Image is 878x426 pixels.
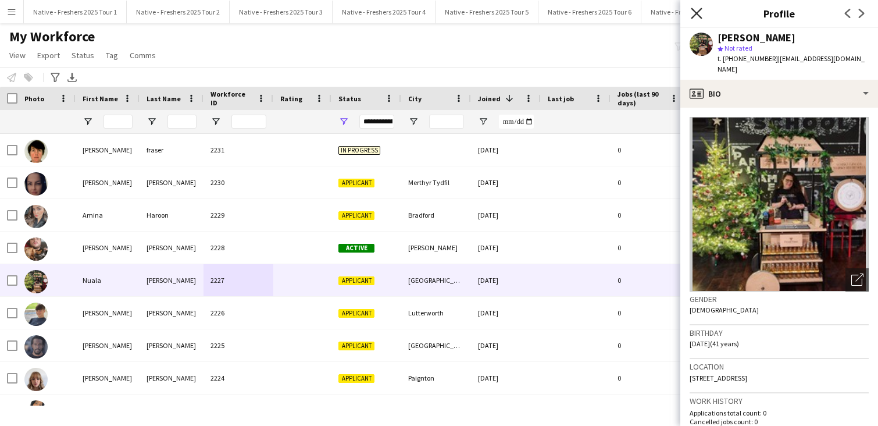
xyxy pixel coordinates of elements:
span: [STREET_ADDRESS] [690,374,747,382]
div: [PERSON_NAME] [140,232,204,264]
span: Last Name [147,94,181,103]
span: Export [37,50,60,61]
button: Open Filter Menu [408,116,419,127]
span: t. [PHONE_NUMBER] [718,54,778,63]
div: 0 [611,329,686,361]
div: 2228 [204,232,273,264]
button: Open Filter Menu [147,116,157,127]
div: Open photos pop-in [845,268,869,292]
div: [PERSON_NAME] [76,232,140,264]
span: Applicant [338,342,374,350]
div: [DATE] [471,329,541,361]
button: Native - Freshers 2025 Tour 7 [641,1,744,23]
span: Applicant [338,309,374,318]
div: 2231 [204,134,273,166]
span: Photo [24,94,44,103]
div: [DATE] [471,199,541,231]
div: [PERSON_NAME] [76,362,140,394]
input: Last Name Filter Input [167,115,197,129]
div: 2227 [204,264,273,296]
h3: Profile [680,6,878,21]
button: Open Filter Menu [210,116,221,127]
div: [PERSON_NAME] [140,329,204,361]
button: Native - Freshers 2025 Tour 1 [24,1,127,23]
div: 2230 [204,166,273,198]
div: [PERSON_NAME] [140,297,204,329]
div: [PERSON_NAME] [140,166,204,198]
button: Native - Freshers 2025 Tour 3 [230,1,333,23]
div: [GEOGRAPHIC_DATA] [401,264,471,296]
div: [PERSON_NAME] [140,264,204,296]
button: Native - Freshers 2025 Tour 2 [127,1,230,23]
div: 0 [611,232,686,264]
div: Lutterworth [401,297,471,329]
span: Tag [106,50,118,61]
span: Applicant [338,211,374,220]
div: [DATE] [471,264,541,296]
button: Open Filter Menu [338,116,349,127]
span: Applicant [338,276,374,285]
span: View [9,50,26,61]
span: Applicant [338,374,374,383]
span: Not rated [724,44,752,52]
a: Export [33,48,65,63]
span: Jobs (last 90 days) [618,90,665,107]
img: Nuala Casey [24,270,48,293]
span: Workforce ID [210,90,252,107]
div: Bradford [401,199,471,231]
p: Applications total count: 0 [690,409,869,417]
input: First Name Filter Input [103,115,133,129]
div: [DATE] [471,134,541,166]
span: | [EMAIL_ADDRESS][DOMAIN_NAME] [718,54,865,73]
div: [PERSON_NAME] [718,33,795,43]
span: Joined [478,94,501,103]
input: Workforce ID Filter Input [231,115,266,129]
a: Comms [125,48,160,63]
div: Bio [680,80,878,108]
a: View [5,48,30,63]
button: Open Filter Menu [83,116,93,127]
div: Nuala [76,264,140,296]
h3: Work history [690,396,869,406]
a: Tag [101,48,123,63]
div: [DATE] [471,232,541,264]
div: Merthyr Tydfil [401,166,471,198]
span: First Name [83,94,118,103]
div: [GEOGRAPHIC_DATA] [401,329,471,361]
input: Joined Filter Input [499,115,534,129]
app-action-btn: Advanced filters [48,70,62,84]
div: 0 [611,134,686,166]
div: Haroon [140,199,204,231]
img: Marlon Stewart [24,335,48,358]
div: [PERSON_NAME] [76,134,140,166]
div: [DATE] [471,166,541,198]
span: [DATE] (41 years) [690,339,739,348]
div: [PERSON_NAME] [76,166,140,198]
span: Status [338,94,361,103]
div: 0 [611,264,686,296]
div: [PERSON_NAME] [76,297,140,329]
div: [DATE] [471,297,541,329]
app-action-btn: Export XLSX [65,70,79,84]
span: Applicant [338,179,374,187]
div: 2224 [204,362,273,394]
span: Last job [548,94,574,103]
span: Active [338,244,374,253]
button: Open Filter Menu [478,116,488,127]
div: [DATE] [471,362,541,394]
span: My Workforce [9,28,95,45]
div: [PERSON_NAME] [140,362,204,394]
a: Status [67,48,99,63]
p: Cancelled jobs count: 0 [690,417,869,426]
span: In progress [338,146,380,155]
img: Amina Haroon [24,205,48,228]
button: Native - Freshers 2025 Tour 6 [538,1,641,23]
div: 0 [611,166,686,198]
input: City Filter Input [429,115,464,129]
div: Amina [76,199,140,231]
img: Angela Fernandez [24,400,48,424]
h3: Birthday [690,328,869,338]
img: Crew avatar or photo [690,117,869,292]
span: Status [72,50,94,61]
img: Thomas Voss [24,303,48,326]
